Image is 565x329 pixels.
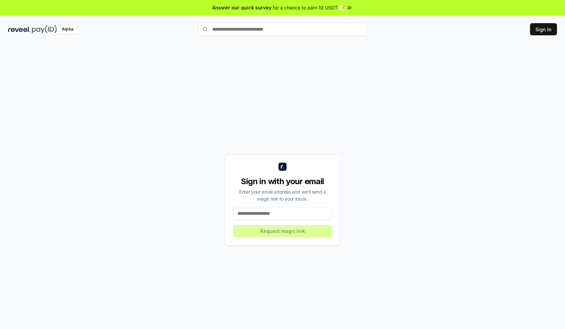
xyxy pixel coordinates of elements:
[273,4,345,11] span: for a chance to earn 10 USDT 📝
[32,25,57,34] img: pay_id
[8,25,31,34] img: reveel_dark
[233,176,332,187] div: Sign in with your email
[233,188,332,202] div: Enter your email address and we’ll send a magic link to your inbox.
[58,25,77,34] div: Alpha
[278,163,287,171] img: logo_small
[212,4,271,11] span: Answer our quick survey
[530,23,557,35] button: Sign In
